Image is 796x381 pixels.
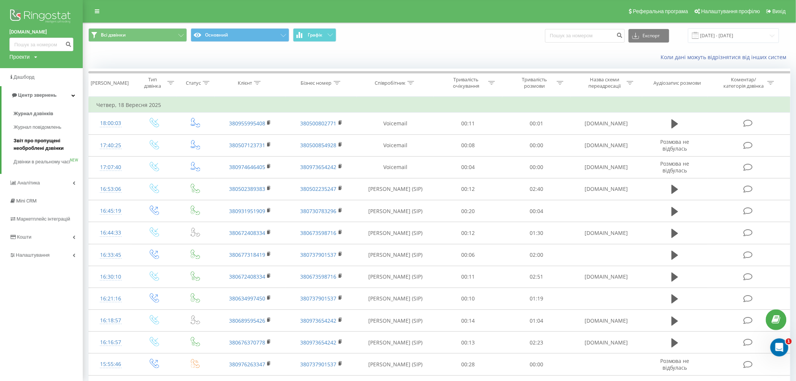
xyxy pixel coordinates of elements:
input: Пошук за номером [545,29,625,43]
div: 17:07:40 [96,160,125,175]
div: Тривалість очікування [446,76,486,89]
span: Дзвінки в реальному часі [14,158,70,166]
a: 380500854928 [301,142,337,149]
span: Налаштування [16,252,50,258]
span: Mini CRM [16,198,36,204]
div: 17:40:25 [96,138,125,153]
td: 00:11 [434,113,502,134]
iframe: Intercom live chat [770,338,788,357]
td: 00:10 [434,288,502,309]
a: 380689595426 [229,317,265,324]
td: [PERSON_NAME] (SIP) [357,332,434,354]
a: 380973654242 [301,163,337,171]
a: 380976263347 [229,361,265,368]
td: 00:01 [502,113,571,134]
a: 380931951909 [229,207,265,215]
div: Коментар/категорія дзвінка [722,76,766,89]
td: Voicemail [357,156,434,178]
td: 01:04 [502,310,571,332]
a: 380737901537 [301,295,337,302]
img: Ringostat logo [9,8,73,26]
td: 00:14 [434,310,502,332]
span: Реферальна програма [633,8,688,14]
td: 02:23 [502,332,571,354]
td: [PERSON_NAME] (SIP) [357,222,434,244]
td: [PERSON_NAME] (SIP) [357,244,434,266]
a: [DOMAIN_NAME] [9,28,73,36]
span: Розмова не відбулась [660,357,690,371]
div: [PERSON_NAME] [91,80,129,86]
a: Журнал повідомлень [14,120,83,134]
a: Дзвінки в реальному часіNEW [14,155,83,169]
td: [DOMAIN_NAME] [571,178,642,200]
button: Всі дзвінки [88,28,187,42]
span: 1 [786,338,792,344]
span: Налаштування профілю [701,8,760,14]
td: [DOMAIN_NAME] [571,113,642,134]
td: [PERSON_NAME] (SIP) [357,288,434,309]
td: 00:00 [502,354,571,375]
td: 00:04 [434,156,502,178]
div: 15:55:46 [96,357,125,372]
span: Аналiтика [17,180,40,186]
a: 380737901537 [301,251,337,258]
td: 00:28 [434,354,502,375]
div: Проекти [9,53,30,61]
td: 00:20 [434,200,502,222]
div: 16:53:06 [96,182,125,197]
td: 00:04 [502,200,571,222]
div: 16:18:57 [96,313,125,328]
td: 02:40 [502,178,571,200]
a: 380973654242 [301,317,337,324]
td: 02:51 [502,266,571,288]
div: Бізнес номер [301,80,332,86]
div: 16:16:57 [96,335,125,350]
td: Четвер, 18 Вересня 2025 [89,98,790,113]
td: 00:08 [434,134,502,156]
div: Тривалість розмови [515,76,555,89]
span: Маркетплейс інтеграцій [17,216,70,222]
td: [DOMAIN_NAME] [571,310,642,332]
td: 00:11 [434,266,502,288]
a: Звіт про пропущені необроблені дзвінки [14,134,83,155]
td: 00:00 [502,134,571,156]
td: [DOMAIN_NAME] [571,332,642,354]
td: 00:00 [502,156,571,178]
a: 380673598716 [301,229,337,236]
div: 18:00:03 [96,116,125,131]
td: 02:00 [502,244,571,266]
a: 380955995408 [229,120,265,127]
div: Аудіозапис розмови [654,80,701,86]
div: 16:44:33 [96,226,125,240]
a: 380634997450 [229,295,265,302]
td: [DOMAIN_NAME] [571,266,642,288]
div: 16:30:10 [96,270,125,284]
a: 380672408334 [229,229,265,236]
span: Розмова не відбулась [660,138,690,152]
div: 16:45:19 [96,204,125,218]
div: Назва схеми переадресації [585,76,625,89]
span: Всі дзвінки [101,32,126,38]
div: Статус [186,80,201,86]
a: 380502389383 [229,185,265,192]
span: Розмова не відбулась [660,160,690,174]
a: 380676370778 [229,339,265,346]
td: 00:13 [434,332,502,354]
td: Voicemail [357,113,434,134]
td: 00:12 [434,222,502,244]
td: 01:30 [502,222,571,244]
td: [PERSON_NAME] (SIP) [357,200,434,222]
span: Дашборд [14,74,35,80]
a: Центр звернень [2,86,83,104]
div: Співробітник [375,80,406,86]
span: Графік [308,32,322,38]
td: [DOMAIN_NAME] [571,222,642,244]
a: 380500802771 [301,120,337,127]
td: [PERSON_NAME] (SIP) [357,354,434,375]
input: Пошук за номером [9,38,73,51]
span: Центр звернень [18,92,56,98]
div: Тип дзвінка [139,76,166,89]
a: 380672408334 [229,273,265,280]
span: Журнал повідомлень [14,123,61,131]
button: Основний [191,28,289,42]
